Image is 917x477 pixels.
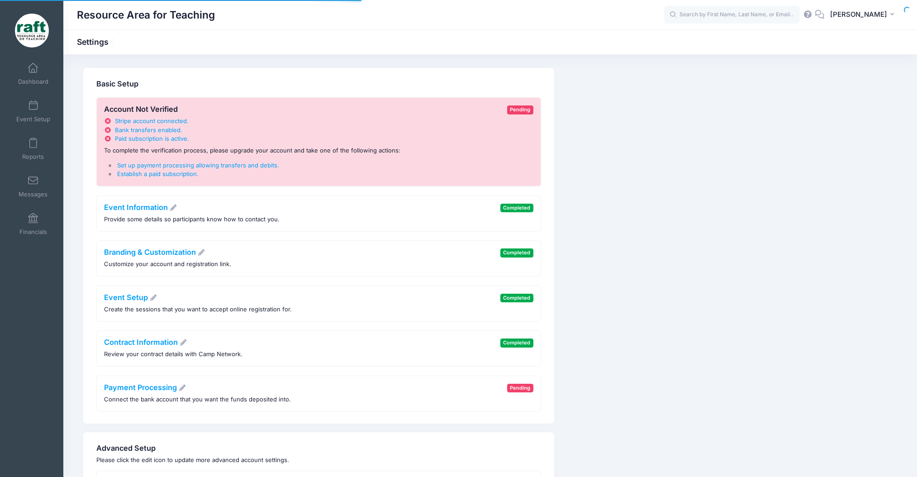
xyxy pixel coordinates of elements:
a: Dashboard [12,58,55,90]
h4: Advanced Setup [96,444,541,453]
a: Messages [12,171,55,202]
h4: Account Not Verified [104,105,400,114]
span: Pending [507,105,533,114]
a: Establish a paid subscription. [116,170,199,177]
span: Pending [507,384,533,392]
a: Paid subscription is active. [104,135,189,142]
span: Stripe account connected [115,117,187,124]
span: Completed [500,204,533,212]
span: [PERSON_NAME] [830,10,887,19]
a: Stripe account connected. [104,117,189,124]
span: Establish a paid subscription [117,170,197,177]
a: Set up payment processing allowing transfers and debits. [116,162,279,169]
span: Financials [19,228,47,236]
a: Branding & Customization [104,248,205,257]
p: To complete the verification process, please upgrade your account and take one of the following a... [104,146,400,155]
a: Reports [12,133,55,165]
input: Search by First Name, Last Name, or Email... [664,6,800,24]
button: [PERSON_NAME] [824,5,903,25]
a: Payment Processing [104,383,186,392]
a: Event Setup [12,95,55,127]
span: Completed [500,294,533,302]
h4: Basic Setup [96,80,541,89]
a: Bank transfers enabled. [104,126,182,134]
h1: Settings [77,37,116,47]
span: Event Setup [16,115,50,123]
p: Provide some details so participants know how to contact you. [104,215,280,224]
h1: Resource Area for Teaching [77,5,215,25]
span: Reports [22,153,44,161]
a: Contract Information [104,338,187,347]
span: Messages [19,191,48,198]
span: Set up payment processing allowing transfers and debits [117,162,277,169]
span: Completed [500,339,533,347]
span: Dashboard [18,78,48,86]
img: Resource Area for Teaching [15,14,49,48]
p: Create the sessions that you want to accept online registration for. [104,305,292,314]
a: Event Setup [104,293,157,302]
p: Review your contract details with Camp Network. [104,350,242,359]
p: Customize your account and registration link. [104,260,231,269]
span: Completed [500,248,533,257]
p: Please click the edit icon to update more advanced account settings. [96,456,541,465]
span: Paid subscription is active [115,135,187,142]
a: Financials [12,208,55,240]
a: Event Information [104,203,177,212]
span: Bank transfers enabled [115,126,181,134]
p: Connect the bank account that you want the funds deposited into. [104,395,291,404]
